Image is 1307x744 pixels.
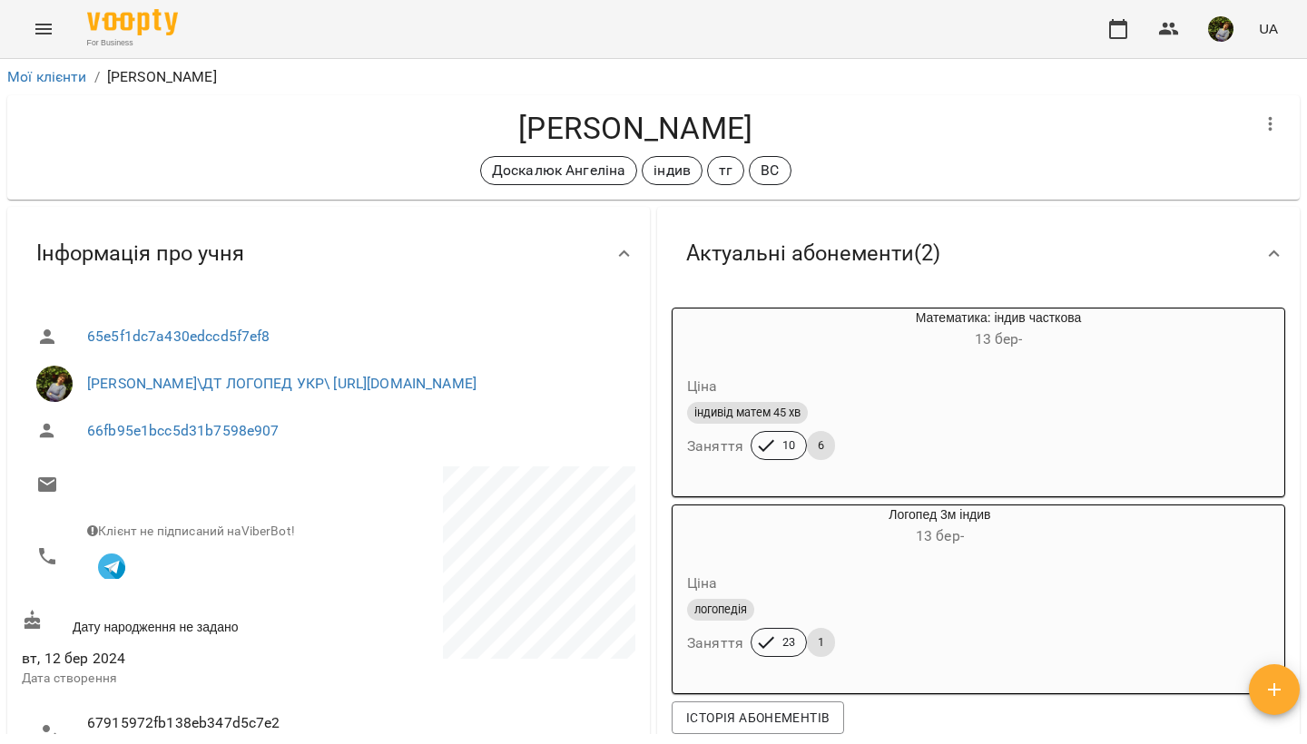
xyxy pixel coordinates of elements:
span: UA [1259,19,1278,38]
img: b75e9dd987c236d6cf194ef640b45b7d.jpg [1208,16,1233,42]
p: Доскалюк Ангеліна [492,160,626,181]
span: 1 [807,634,835,651]
div: індив [642,156,703,185]
p: [PERSON_NAME] [107,66,217,88]
button: Математика: індив часткова13 бер- Цінаіндивід матем 45 хвЗаняття106 [673,308,1237,482]
span: 6 [807,437,835,454]
a: 66fb95e1bcc5d31b7598e907 [87,422,280,439]
img: Voopty Logo [87,9,178,35]
p: тг [719,160,732,181]
span: Історія абонементів [686,707,830,729]
span: 13 бер - [975,330,1023,348]
div: Логопед 3м індив [673,505,760,549]
div: Актуальні абонементи(2) [657,207,1300,300]
h6: Ціна [687,374,718,399]
h6: Заняття [687,631,743,656]
div: тг [707,156,744,185]
h6: Ціна [687,571,718,596]
span: 23 [771,634,806,651]
div: Математика: індив часткова [673,308,760,352]
p: індив [653,160,691,181]
button: UA [1252,12,1285,45]
p: Дата створення [22,670,325,688]
img: Telegram [98,553,125,581]
div: ВС [749,156,791,185]
div: Логопед 3м індив [760,505,1120,549]
button: Логопед 3м індив13 бер- ЦіналогопедіяЗаняття231 [673,505,1120,679]
span: 10 [771,437,806,454]
span: Інформація про учня [36,240,244,268]
div: Інформація про учня [7,207,650,300]
button: Menu [22,7,65,51]
a: Мої клієнти [7,68,87,85]
span: вт, 12 бер 2024 [22,648,325,670]
div: Дату народження не задано [18,606,329,640]
p: ВС [761,160,779,181]
span: 67915972fb138eb347d5c7e2 [87,712,310,734]
nav: breadcrumb [7,66,1300,88]
span: Актуальні абонементи ( 2 ) [686,240,940,268]
div: Доскалюк Ангеліна [480,156,638,185]
h4: [PERSON_NAME] [22,110,1249,147]
img: Гончаренко Світлана Володимирівна\ДТ ЛОГОПЕД УКР\ https://us06web.zoom.us/j/81989846243 [36,366,73,402]
a: 65e5f1dc7a430edccd5f7ef8 [87,328,270,345]
div: Математика: індив часткова [760,308,1237,352]
button: Клієнт підписаний на VooptyBot [87,541,136,590]
li: / [94,66,100,88]
button: Історія абонементів [672,701,844,734]
a: [PERSON_NAME]\ДТ ЛОГОПЕД УКР\ [URL][DOMAIN_NAME] [87,375,477,392]
span: логопедія [687,602,754,618]
h6: Заняття [687,434,743,459]
span: Клієнт не підписаний на ViberBot! [87,524,295,538]
span: 13 бер - [916,527,964,544]
span: індивід матем 45 хв [687,405,808,421]
span: For Business [87,37,178,49]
